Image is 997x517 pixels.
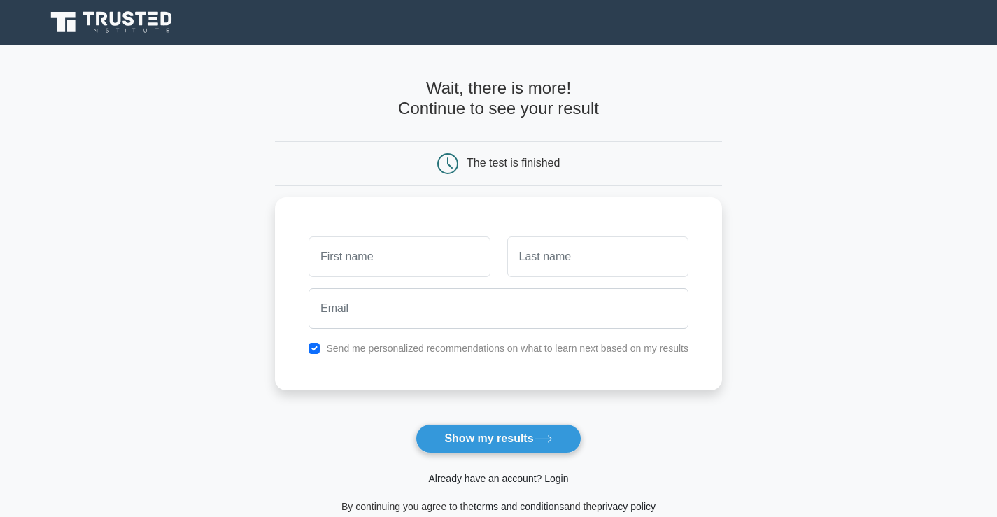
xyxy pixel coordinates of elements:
[507,236,688,277] input: Last name
[326,343,688,354] label: Send me personalized recommendations on what to learn next based on my results
[275,78,722,119] h4: Wait, there is more! Continue to see your result
[428,473,568,484] a: Already have an account? Login
[597,501,656,512] a: privacy policy
[309,236,490,277] input: First name
[467,157,560,169] div: The test is finished
[474,501,564,512] a: terms and conditions
[416,424,581,453] button: Show my results
[309,288,688,329] input: Email
[267,498,730,515] div: By continuing you agree to the and the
